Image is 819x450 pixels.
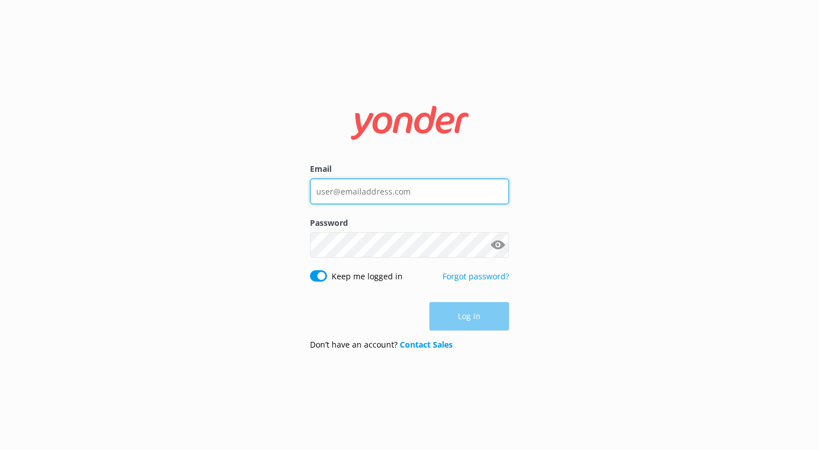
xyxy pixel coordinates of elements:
button: Show password [486,234,509,257]
label: Email [310,163,509,175]
label: Password [310,217,509,229]
input: user@emailaddress.com [310,179,509,204]
a: Contact Sales [400,339,453,350]
a: Forgot password? [442,271,509,282]
p: Don’t have an account? [310,338,453,351]
label: Keep me logged in [332,270,403,283]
